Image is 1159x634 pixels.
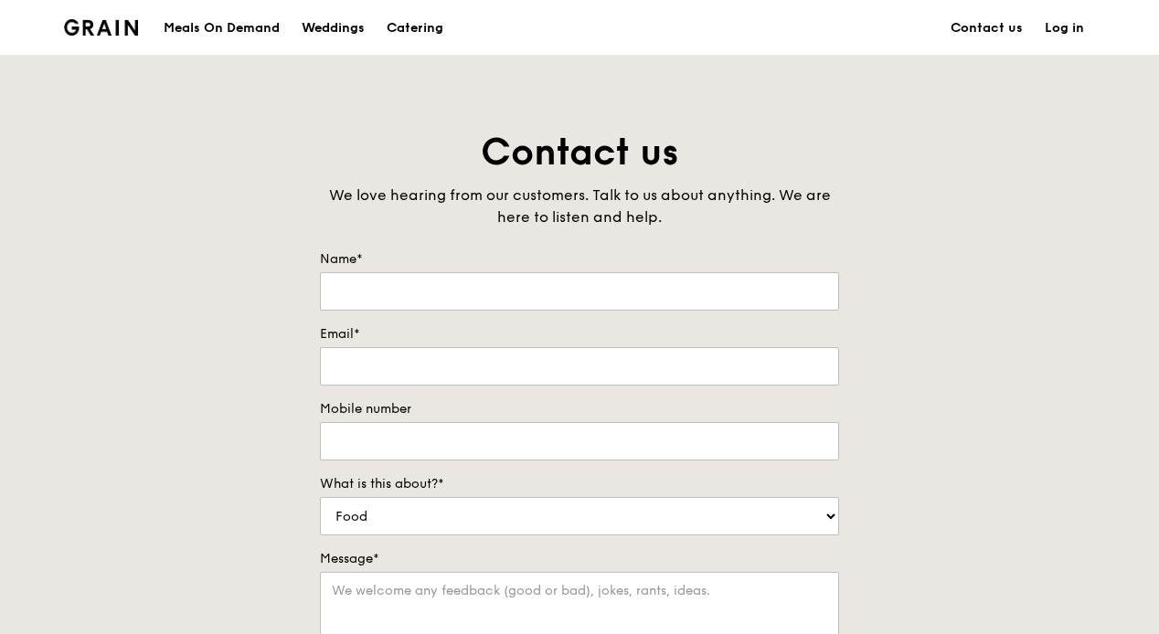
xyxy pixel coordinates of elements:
label: Name* [320,250,839,269]
label: Mobile number [320,400,839,418]
a: Log in [1034,1,1095,56]
img: Grain [64,19,138,36]
h1: Contact us [320,128,839,177]
label: Message* [320,550,839,568]
div: Weddings [302,1,365,56]
a: Weddings [291,1,376,56]
a: Contact us [940,1,1034,56]
div: Catering [387,1,443,56]
a: Catering [376,1,454,56]
label: Email* [320,325,839,343]
div: We love hearing from our customers. Talk to us about anything. We are here to listen and help. [320,185,839,228]
div: Meals On Demand [164,1,280,56]
label: What is this about?* [320,475,839,493]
